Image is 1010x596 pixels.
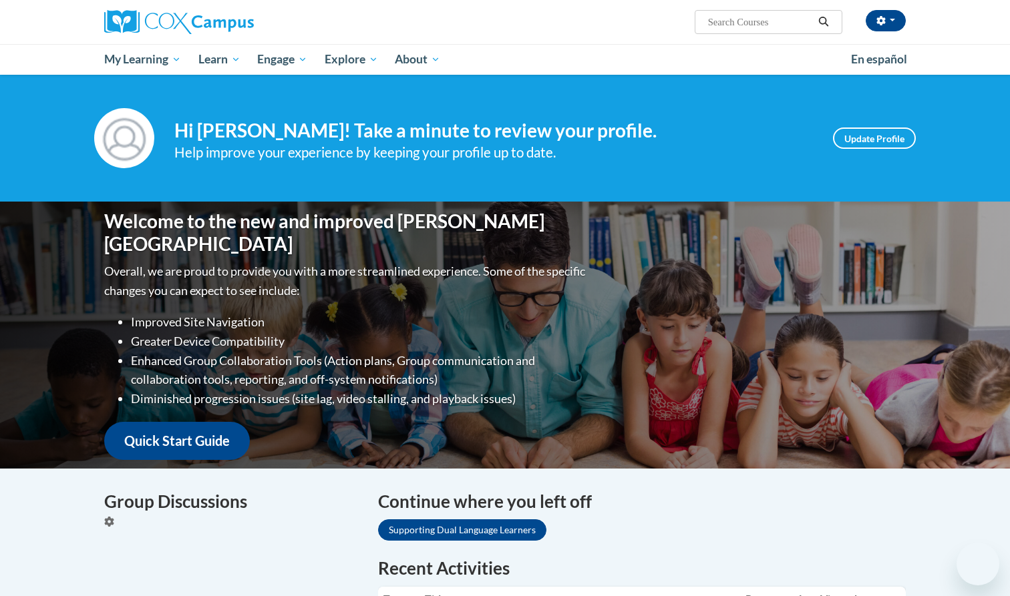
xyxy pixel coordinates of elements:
a: My Learning [96,44,190,75]
h4: Continue where you left off [378,489,906,515]
input: Search Courses [707,14,814,30]
h1: Recent Activities [378,556,906,580]
a: Explore [316,44,387,75]
div: Main menu [84,44,926,75]
img: Cox Campus [104,10,254,34]
h1: Welcome to the new and improved [PERSON_NAME][GEOGRAPHIC_DATA] [104,210,588,255]
a: About [387,44,450,75]
button: Account Settings [866,10,906,31]
span: Learn [198,51,240,67]
div: Help improve your experience by keeping your profile up to date. [174,141,813,164]
li: Improved Site Navigation [131,312,588,332]
a: Learn [190,44,249,75]
h4: Hi [PERSON_NAME]! Take a minute to review your profile. [174,119,813,142]
img: Profile Image [94,108,154,168]
span: Engage [257,51,307,67]
a: Quick Start Guide [104,422,250,460]
li: Diminished progression issues (site lag, video stalling, and playback issues) [131,389,588,408]
a: Update Profile [833,127,916,149]
button: Search [814,14,834,30]
li: Greater Device Compatibility [131,332,588,351]
h4: Group Discussions [104,489,358,515]
span: About [395,51,440,67]
span: My Learning [104,51,181,67]
span: En español [851,52,907,66]
p: Overall, we are proud to provide you with a more streamlined experience. Some of the specific cha... [104,262,588,300]
a: Engage [248,44,316,75]
a: Supporting Dual Language Learners [378,519,546,541]
a: En español [842,45,916,73]
iframe: Button to launch messaging window [957,543,999,585]
li: Enhanced Group Collaboration Tools (Action plans, Group communication and collaboration tools, re... [131,351,588,390]
a: Cox Campus [104,10,358,34]
span: Explore [325,51,378,67]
